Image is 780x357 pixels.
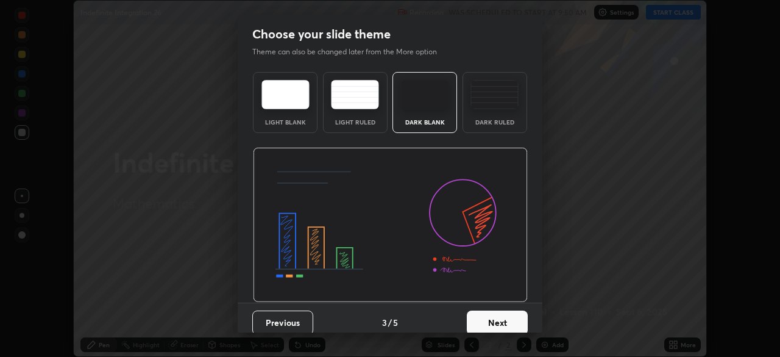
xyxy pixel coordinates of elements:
h2: Choose your slide theme [252,26,391,42]
img: lightTheme.e5ed3b09.svg [261,80,310,109]
h4: 3 [382,316,387,329]
button: Previous [252,311,313,335]
button: Next [467,311,528,335]
h4: / [388,316,392,329]
img: lightRuledTheme.5fabf969.svg [331,80,379,109]
div: Dark Blank [400,119,449,125]
img: darkTheme.f0cc69e5.svg [401,80,449,109]
div: Dark Ruled [470,119,519,125]
p: Theme can also be changed later from the More option [252,46,450,57]
img: darkThemeBanner.d06ce4a2.svg [253,148,528,303]
h4: 5 [393,316,398,329]
div: Light Ruled [331,119,380,125]
div: Light Blank [261,119,310,125]
img: darkRuledTheme.de295e13.svg [470,80,519,109]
